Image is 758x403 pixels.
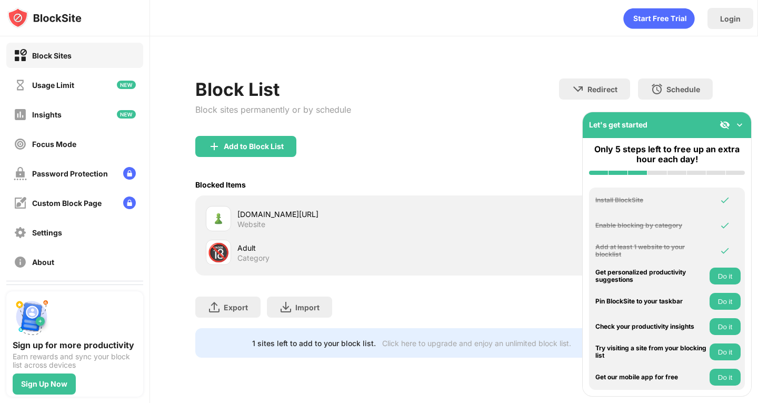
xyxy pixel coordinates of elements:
img: password-protection-off.svg [14,167,27,180]
div: About [32,258,54,267]
div: Export [224,303,248,312]
div: Login [720,14,741,23]
div: 1 sites left to add to your block list. [252,339,376,348]
div: Blocked Items [195,180,246,189]
img: time-usage-off.svg [14,78,27,92]
div: 🔞 [207,242,230,263]
div: Block List [195,78,351,100]
img: lock-menu.svg [123,196,136,209]
div: Adult [237,242,454,253]
div: Get our mobile app for free [595,373,707,381]
div: Usage Limit [32,81,74,90]
button: Do it [710,343,741,360]
div: animation [623,8,695,29]
div: Block Sites [32,51,72,60]
img: focus-off.svg [14,137,27,151]
div: Schedule [666,85,700,94]
img: favicons [212,212,225,225]
div: Let's get started [589,120,647,129]
div: Settings [32,228,62,237]
img: block-on.svg [14,49,27,62]
div: Import [295,303,320,312]
div: Focus Mode [32,140,76,149]
img: lock-menu.svg [123,167,136,180]
img: new-icon.svg [117,81,136,89]
div: Block sites permanently or by schedule [195,104,351,115]
div: Category [237,253,270,263]
img: push-signup.svg [13,298,51,336]
div: Try visiting a site from your blocking list [595,345,707,360]
div: [DOMAIN_NAME][URL] [237,209,454,220]
img: omni-check.svg [720,245,730,256]
div: Website [237,220,265,229]
div: Enable blocking by category [595,222,707,229]
div: Click here to upgrade and enjoy an unlimited block list. [382,339,571,348]
img: omni-check.svg [720,220,730,231]
button: Do it [710,293,741,310]
button: Do it [710,369,741,386]
img: omni-check.svg [720,195,730,205]
img: new-icon.svg [117,110,136,119]
div: Sign Up Now [21,380,67,388]
img: customize-block-page-off.svg [14,196,27,210]
div: Sign up for more productivity [13,340,137,350]
img: about-off.svg [14,255,27,269]
img: insights-off.svg [14,108,27,121]
div: Pin BlockSite to your taskbar [595,298,707,305]
img: omni-setup-toggle.svg [734,120,745,130]
div: Earn rewards and sync your block list across devices [13,352,137,369]
div: Only 5 steps left to free up an extra hour each day! [589,144,745,164]
div: Check your productivity insights [595,323,707,330]
div: Insights [32,110,62,119]
img: settings-off.svg [14,226,27,239]
div: Redirect [587,85,617,94]
img: logo-blocksite.svg [7,7,82,28]
div: Add at least 1 website to your blocklist [595,243,707,259]
button: Do it [710,318,741,335]
div: Custom Block Page [32,199,102,208]
div: Password Protection [32,169,108,178]
div: Install BlockSite [595,196,707,204]
button: Do it [710,268,741,284]
div: Get personalized productivity suggestions [595,269,707,284]
div: Add to Block List [224,142,284,151]
img: eye-not-visible.svg [720,120,730,130]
